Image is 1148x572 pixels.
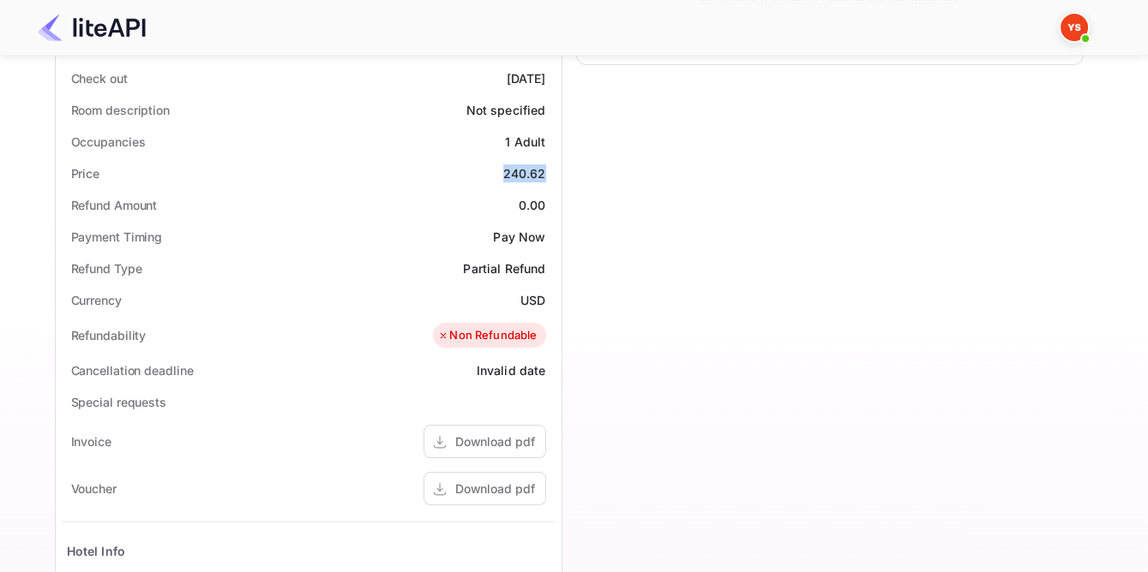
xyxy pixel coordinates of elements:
div: Download pdf [455,480,535,498]
div: Pay Now [493,228,545,246]
div: Room description [71,101,170,119]
div: Not specified [466,101,546,119]
div: 1 Adult [505,133,545,151]
div: Invalid date [477,361,546,379]
div: Occupancies [71,133,146,151]
div: Cancellation deadline [71,361,194,379]
div: USD [520,291,545,309]
div: Download pdf [455,432,535,450]
div: Check out [71,69,128,87]
div: 0.00 [519,196,546,214]
div: Payment Timing [71,228,163,246]
img: LiteAPI Logo [38,14,146,41]
div: Currency [71,291,122,309]
div: Price [71,164,100,182]
div: Special requests [71,393,166,411]
div: [DATE] [507,69,546,87]
div: Non Refundable [437,327,537,344]
div: Refundability [71,326,147,344]
div: Invoice [71,432,111,450]
div: Partial Refund [463,259,545,277]
div: Voucher [71,480,117,498]
div: Refund Amount [71,196,158,214]
div: Refund Type [71,259,142,277]
div: 240.62 [503,164,546,182]
div: Hotel Info [67,542,126,560]
img: Yandex Support [1061,14,1088,41]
